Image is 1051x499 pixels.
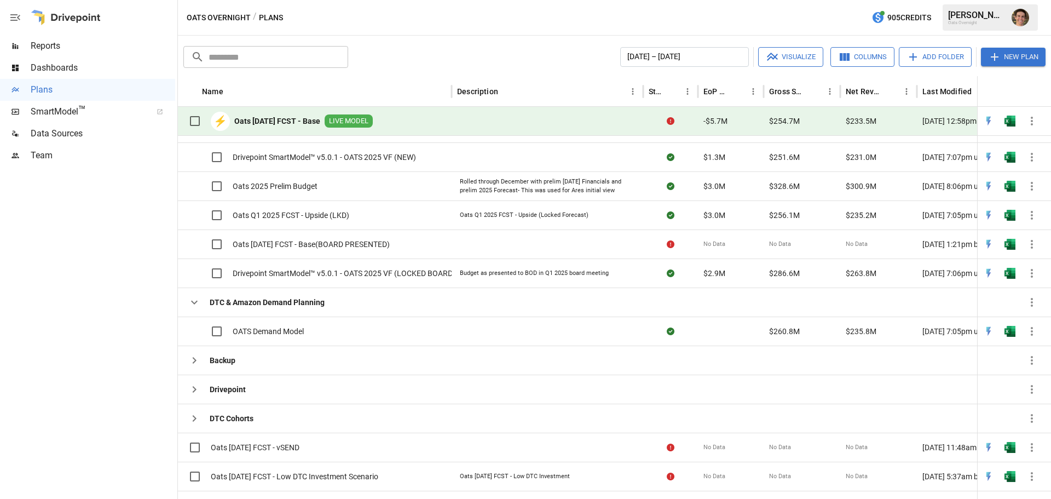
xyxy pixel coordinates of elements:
[680,84,695,99] button: Status column menu
[233,268,489,279] span: Drivepoint SmartModel™ v5.0.1 - OATS 2025 VF (LOCKED BOARD BUDGET))
[667,471,674,482] div: Error during sync.
[846,240,868,249] span: No Data
[769,326,800,337] span: $260.8M
[1012,9,1029,26] div: Ryan Zayas
[625,84,640,99] button: Description column menu
[922,87,972,96] div: Last Modified
[31,105,145,118] span: SmartModel
[846,181,876,192] span: $300.9M
[233,210,349,221] span: Oats Q1 2025 FCST - Upside (LKD)
[31,149,175,162] span: Team
[31,83,175,96] span: Plans
[210,413,253,424] b: DTC Cohorts
[31,39,175,53] span: Reports
[325,116,373,127] span: LIVE MODEL
[983,268,994,279] img: quick-edit-flash.b8aec18c.svg
[846,210,876,221] span: $235.2M
[667,181,674,192] div: Sync complete
[769,87,806,96] div: Gross Sales
[983,239,994,250] img: quick-edit-flash.b8aec18c.svg
[233,239,390,250] span: Oats [DATE] FCST - Base(BOARD PRESENTED)
[1004,268,1015,279] div: Open in Excel
[846,472,868,481] span: No Data
[983,326,994,337] div: Open in Quick Edit
[649,87,663,96] div: Status
[1004,152,1015,163] img: excel-icon.76473adf.svg
[769,268,800,279] span: $286.6M
[1027,84,1043,99] button: Sort
[460,472,570,481] div: Oats [DATE] FCST - Low DTC Investment
[499,84,515,99] button: Sort
[703,87,729,96] div: EoP Cash
[1004,239,1015,250] div: Open in Excel
[846,116,876,127] span: $233.5M
[703,210,725,221] span: $3.0M
[187,11,251,25] button: Oats Overnight
[983,239,994,250] div: Open in Quick Edit
[769,472,791,481] span: No Data
[746,84,761,99] button: EoP Cash column menu
[983,471,994,482] img: quick-edit-flash.b8aec18c.svg
[983,442,994,453] div: Open in Quick Edit
[948,20,1005,25] div: Oats Overnight
[667,442,674,453] div: Error during sync.
[703,152,725,163] span: $1.3M
[253,11,257,25] div: /
[1004,442,1015,453] div: Open in Excel
[769,210,800,221] span: $256.1M
[887,11,931,25] span: 905 Credits
[224,84,240,99] button: Sort
[460,177,635,194] div: Rolled through December with prelim [DATE] Financials and prelim 2025 Forecast- This was used for...
[883,84,899,99] button: Sort
[846,268,876,279] span: $263.8M
[457,87,498,96] div: Description
[983,268,994,279] div: Open in Quick Edit
[983,181,994,192] img: quick-edit-flash.b8aec18c.svg
[233,181,317,192] span: Oats 2025 Prelim Budget
[1004,210,1015,221] div: Open in Excel
[665,84,680,99] button: Sort
[211,112,230,131] div: ⚡
[703,181,725,192] span: $3.0M
[667,326,674,337] div: Sync complete
[31,127,175,140] span: Data Sources
[234,116,320,127] b: Oats [DATE] FCST - Base
[1004,239,1015,250] img: excel-icon.76473adf.svg
[620,47,749,67] button: [DATE] – [DATE]
[846,87,882,96] div: Net Revenue
[769,116,800,127] span: $254.7M
[1004,326,1015,337] img: excel-icon.76473adf.svg
[202,87,223,96] div: Name
[1004,268,1015,279] img: excel-icon.76473adf.svg
[1004,326,1015,337] div: Open in Excel
[1004,181,1015,192] img: excel-icon.76473adf.svg
[211,471,378,482] span: Oats [DATE] FCST - Low DTC Investment Scenario
[667,268,674,279] div: Sync complete
[703,472,725,481] span: No Data
[211,442,299,453] span: Oats [DATE] FCST - vSEND
[846,152,876,163] span: $231.0M
[667,210,674,221] div: Sync complete
[78,104,86,117] span: ™
[983,471,994,482] div: Open in Quick Edit
[983,116,994,127] img: quick-edit-flash.b8aec18c.svg
[846,326,876,337] span: $235.8M
[899,84,914,99] button: Net Revenue column menu
[758,47,823,67] button: Visualize
[1005,2,1036,33] button: Ryan Zayas
[1004,442,1015,453] img: excel-icon.76473adf.svg
[983,116,994,127] div: Open in Quick Edit
[703,268,725,279] span: $2.9M
[31,61,175,74] span: Dashboards
[822,84,838,99] button: Gross Sales column menu
[769,240,791,249] span: No Data
[983,181,994,192] div: Open in Quick Edit
[703,116,727,127] span: -$5.7M
[667,116,674,127] div: Error during sync.
[830,47,894,67] button: Columns
[981,48,1046,66] button: New Plan
[210,355,235,366] b: Backup
[769,181,800,192] span: $328.6M
[460,269,609,278] div: Budget as presented to BOD in Q1 2025 board meeting
[1004,116,1015,127] div: Open in Excel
